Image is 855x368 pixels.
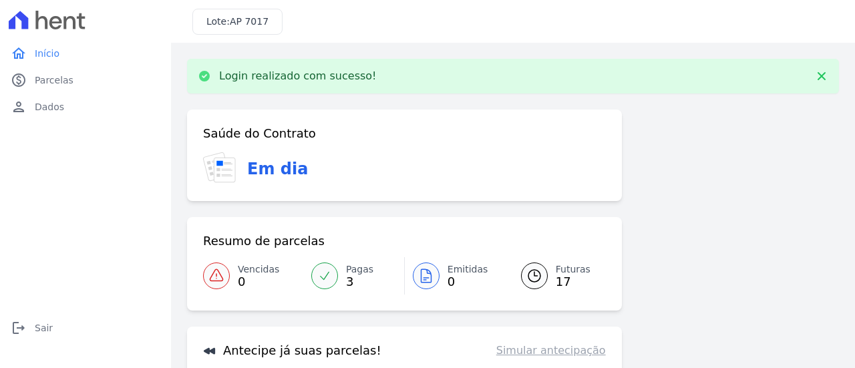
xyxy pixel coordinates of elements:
span: 3 [346,277,373,287]
h3: Em dia [247,157,308,181]
span: Pagas [346,262,373,277]
span: Parcelas [35,73,73,87]
a: Futuras 17 [505,257,606,295]
a: Simular antecipação [496,343,606,359]
span: Emitidas [448,262,488,277]
a: Emitidas 0 [405,257,505,295]
span: Dados [35,100,64,114]
a: logoutSair [5,315,166,341]
span: Futuras [556,262,590,277]
span: 17 [556,277,590,287]
span: Vencidas [238,262,279,277]
i: person [11,99,27,115]
span: Sair [35,321,53,335]
h3: Resumo de parcelas [203,233,325,249]
span: 0 [238,277,279,287]
span: AP 7017 [230,16,269,27]
a: homeInício [5,40,166,67]
i: home [11,45,27,61]
span: 0 [448,277,488,287]
a: personDados [5,94,166,120]
i: logout [11,320,27,336]
p: Login realizado com sucesso! [219,69,377,83]
a: paidParcelas [5,67,166,94]
a: Vencidas 0 [203,257,303,295]
i: paid [11,72,27,88]
a: Pagas 3 [303,257,404,295]
h3: Antecipe já suas parcelas! [203,343,381,359]
h3: Saúde do Contrato [203,126,316,142]
span: Início [35,47,59,60]
h3: Lote: [206,15,269,29]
